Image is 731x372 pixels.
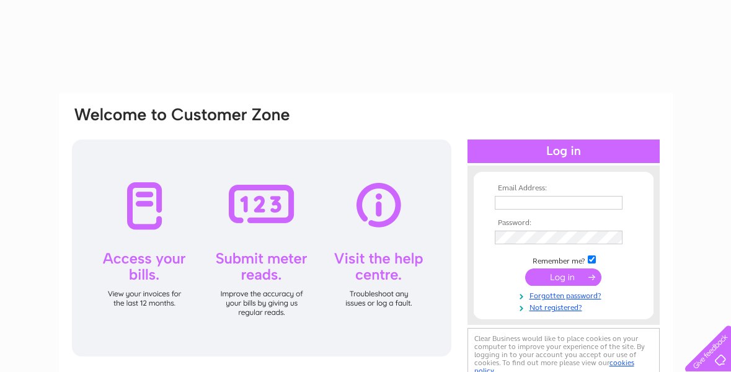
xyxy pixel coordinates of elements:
a: Forgotten password? [495,289,636,301]
th: Password: [492,219,636,228]
a: Not registered? [495,301,636,312]
input: Submit [525,268,601,286]
td: Remember me? [492,254,636,266]
th: Email Address: [492,184,636,193]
